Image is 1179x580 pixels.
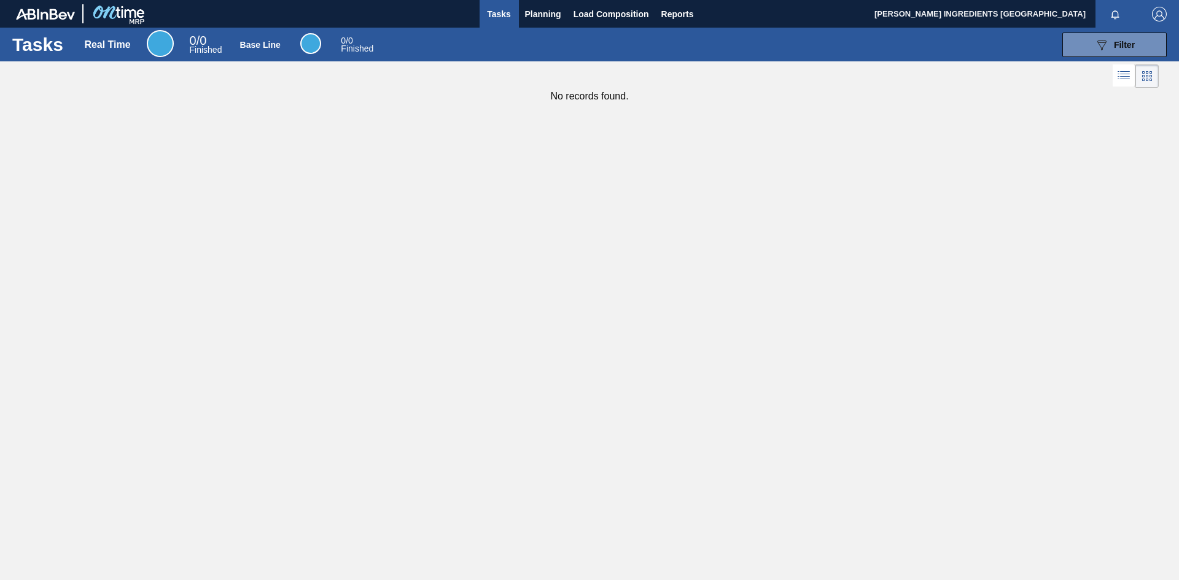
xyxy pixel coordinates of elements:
div: Base Line [240,40,281,50]
span: Tasks [486,7,513,21]
span: 0 [190,34,196,47]
span: 0 [341,36,346,45]
span: Planning [525,7,561,21]
div: Real Time [190,36,222,54]
span: / 0 [190,34,207,47]
div: Base Line [300,33,321,54]
div: Card Vision [1135,64,1159,88]
img: Logout [1152,7,1167,21]
span: Reports [661,7,694,21]
span: Load Composition [574,7,649,21]
div: Base Line [341,37,373,53]
button: Filter [1062,33,1167,57]
h1: Tasks [12,37,66,52]
span: Finished [190,45,222,55]
div: Real Time [84,39,130,50]
div: List Vision [1113,64,1135,88]
img: TNhmsLtSVTkK8tSr43FrP2fwEKptu5GPRR3wAAAABJRU5ErkJggg== [16,9,75,20]
span: Finished [341,44,373,53]
span: / 0 [341,36,352,45]
button: Notifications [1095,6,1135,23]
span: Filter [1114,40,1135,50]
div: Real Time [147,30,174,57]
